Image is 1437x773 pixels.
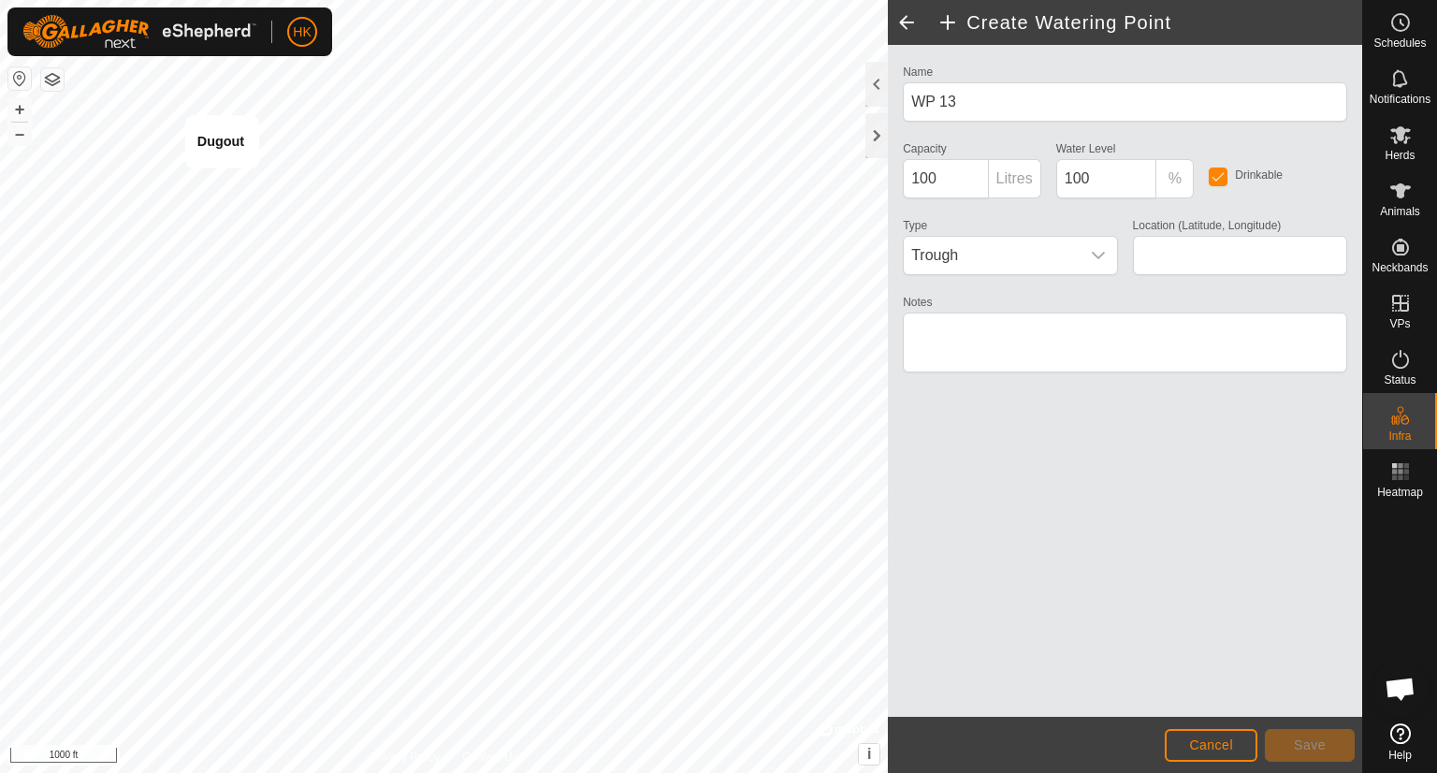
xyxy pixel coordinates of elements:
span: Neckbands [1372,262,1428,273]
span: Animals [1380,206,1420,217]
button: Cancel [1165,729,1257,762]
div: Dugout [197,130,244,153]
label: Capacity [903,140,947,157]
span: Save [1294,737,1326,752]
span: Infra [1388,430,1411,442]
button: i [859,744,879,765]
span: HK [293,22,311,42]
span: VPs [1389,318,1410,329]
span: Herds [1385,150,1415,161]
label: Type [903,217,927,234]
input: 0 [1056,159,1157,198]
span: Schedules [1373,37,1426,49]
button: + [8,98,31,121]
button: Map Layers [41,68,64,91]
span: Help [1388,750,1412,761]
a: Contact Us [462,749,517,766]
button: Save [1265,729,1355,762]
a: Open chat [1372,661,1429,717]
a: Privacy Policy [370,749,441,766]
span: Status [1384,374,1415,386]
button: Reset Map [8,67,31,90]
span: Cancel [1189,737,1233,752]
span: i [867,746,871,762]
button: – [8,123,31,145]
label: Drinkable [1235,169,1283,181]
h2: Create Watering Point [936,11,1362,34]
p-inputgroup-addon: % [1156,159,1194,198]
span: Heatmap [1377,487,1423,498]
label: Water Level [1056,140,1116,157]
p-inputgroup-addon: Litres [989,159,1041,198]
div: dropdown trigger [1080,237,1117,274]
span: Notifications [1370,94,1430,105]
label: Name [903,64,933,80]
a: Help [1363,716,1437,768]
span: Trough [904,237,1079,274]
label: Notes [903,294,932,311]
img: Gallagher Logo [22,15,256,49]
label: Location (Latitude, Longitude) [1133,217,1282,234]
